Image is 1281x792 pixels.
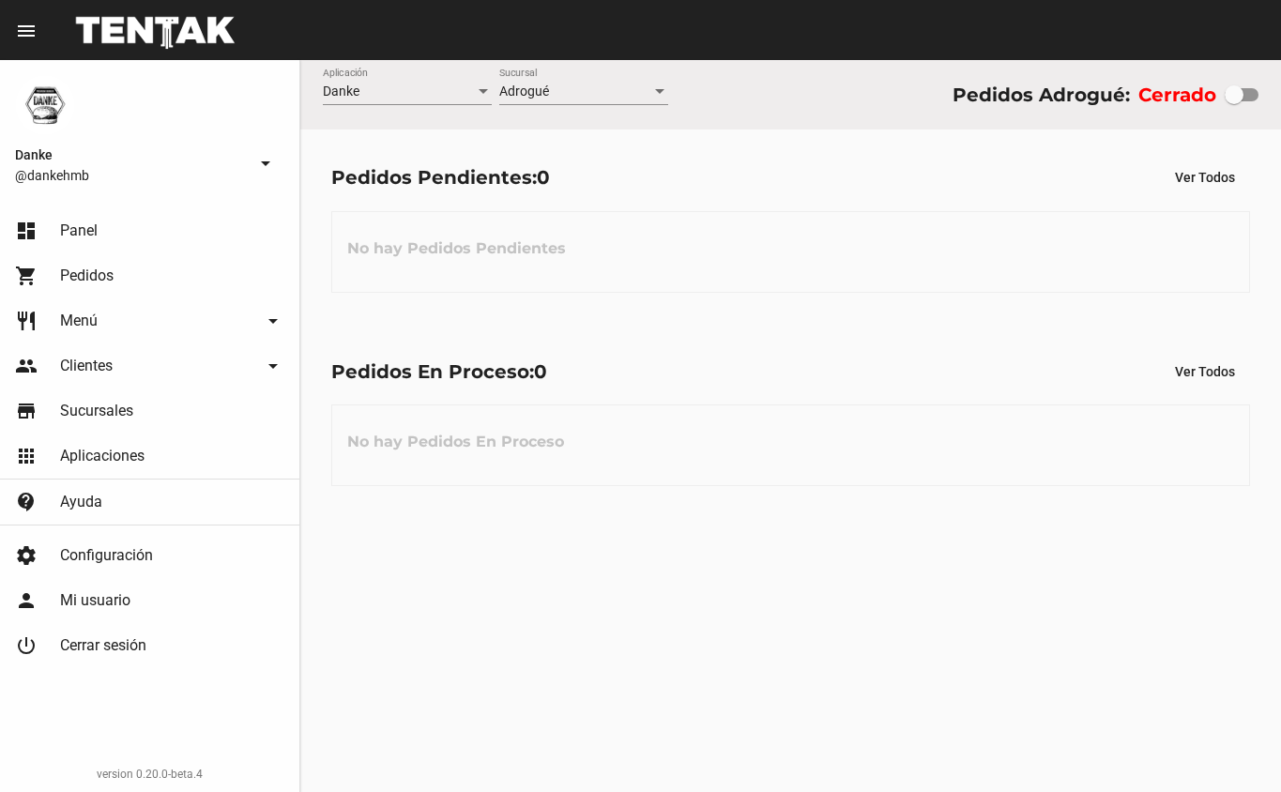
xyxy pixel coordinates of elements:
mat-icon: people [15,355,38,377]
mat-icon: restaurant [15,310,38,332]
span: Cerrar sesión [60,636,146,655]
span: Ver Todos [1175,170,1235,185]
mat-icon: settings [15,544,38,567]
span: Panel [60,221,98,240]
label: Cerrado [1138,80,1216,110]
span: Configuración [60,546,153,565]
button: Ver Todos [1160,355,1250,388]
span: Ayuda [60,493,102,511]
mat-icon: store [15,400,38,422]
span: Pedidos [60,267,114,285]
img: 1d4517d0-56da-456b-81f5-6111ccf01445.png [15,75,75,135]
span: @dankehmb [15,166,247,185]
span: Adrogué [499,84,549,99]
mat-icon: dashboard [15,220,38,242]
mat-icon: person [15,589,38,612]
span: Mi usuario [60,591,130,610]
span: Menú [60,312,98,330]
mat-icon: power_settings_new [15,634,38,657]
span: Ver Todos [1175,364,1235,379]
div: Pedidos Adrogué: [953,80,1130,110]
mat-icon: shopping_cart [15,265,38,287]
span: Sucursales [60,402,133,420]
span: Aplicaciones [60,447,145,465]
mat-icon: apps [15,445,38,467]
div: version 0.20.0-beta.4 [15,765,284,784]
div: Pedidos Pendientes: [331,162,550,192]
h3: No hay Pedidos Pendientes [332,221,581,277]
span: 0 [537,166,550,189]
span: 0 [534,360,547,383]
mat-icon: arrow_drop_down [262,310,284,332]
mat-icon: menu [15,20,38,42]
mat-icon: contact_support [15,491,38,513]
div: Pedidos En Proceso: [331,357,547,387]
mat-icon: arrow_drop_down [254,152,277,175]
span: Clientes [60,357,113,375]
mat-icon: arrow_drop_down [262,355,284,377]
button: Ver Todos [1160,160,1250,194]
span: Danke [323,84,359,99]
h3: No hay Pedidos En Proceso [332,414,579,470]
span: Danke [15,144,247,166]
